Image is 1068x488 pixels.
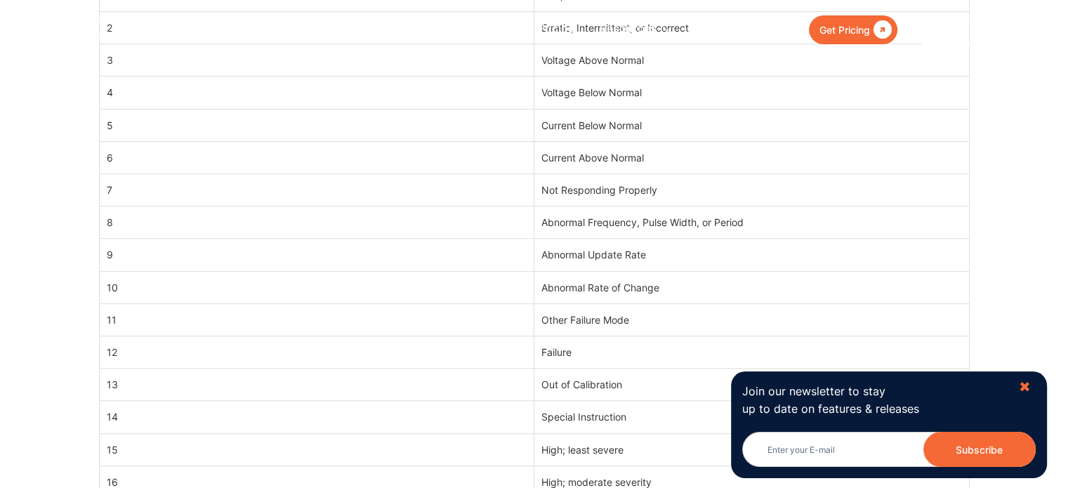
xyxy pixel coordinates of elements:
td: 9 [99,239,534,271]
td: Current Above Normal [534,141,970,173]
a: Pricing [538,7,575,51]
td: 4 [99,77,534,109]
td: Not Responding Properly [534,174,970,206]
p: Join our newsletter to stay up to date on features & releases [742,383,1006,418]
td: 8 [99,206,534,239]
div: ✖ [1019,378,1031,396]
td: Out of Calibration [534,369,970,401]
td: 10 [99,271,534,303]
td: 6 [99,141,534,173]
td: 3 [99,44,534,77]
td: 7 [99,174,534,206]
td: Abnormal Update Rate [534,239,970,271]
td: Failure [534,336,970,369]
td: 12 [99,336,534,369]
a: Get Pricing [809,15,897,44]
td: Abnormal Rate of Change [534,271,970,303]
td: Current Below Normal [534,109,970,141]
td: 13 [99,369,534,401]
td: High; least severe [534,433,970,466]
div: Explore Clue [345,7,413,51]
td: 14 [99,401,534,433]
input: Enter your E-mail [742,432,1036,467]
td: 11 [99,303,534,336]
div: Built for [454,7,496,51]
a: Login [911,15,984,45]
div:  [870,21,892,39]
div: Resources [600,7,657,51]
td: Voltage Below Normal [534,77,970,109]
td: Other Failure Mode [534,303,970,336]
td: Voltage Above Normal [534,44,970,77]
div: Get Pricing [819,21,870,39]
td: 15 [99,433,534,466]
td: 5 [99,109,534,141]
td: Special Instruction [534,401,970,433]
input: Subscribe [923,432,1036,467]
td: Abnormal Frequency, Pulse Width, or Period [534,206,970,239]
